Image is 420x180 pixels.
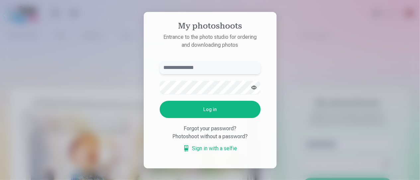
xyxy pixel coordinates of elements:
[178,23,242,30] font: My photoshoots
[163,34,257,48] font: Entrance to the photo studio for ordering and downloading photos
[203,107,217,112] font: Log in
[184,125,236,132] font: Forgot your password?
[183,145,237,152] a: Sign in with a selfie
[192,145,237,151] font: Sign in with a selfie
[160,101,261,118] button: Log in
[172,133,248,140] font: Photoshoot without a password?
